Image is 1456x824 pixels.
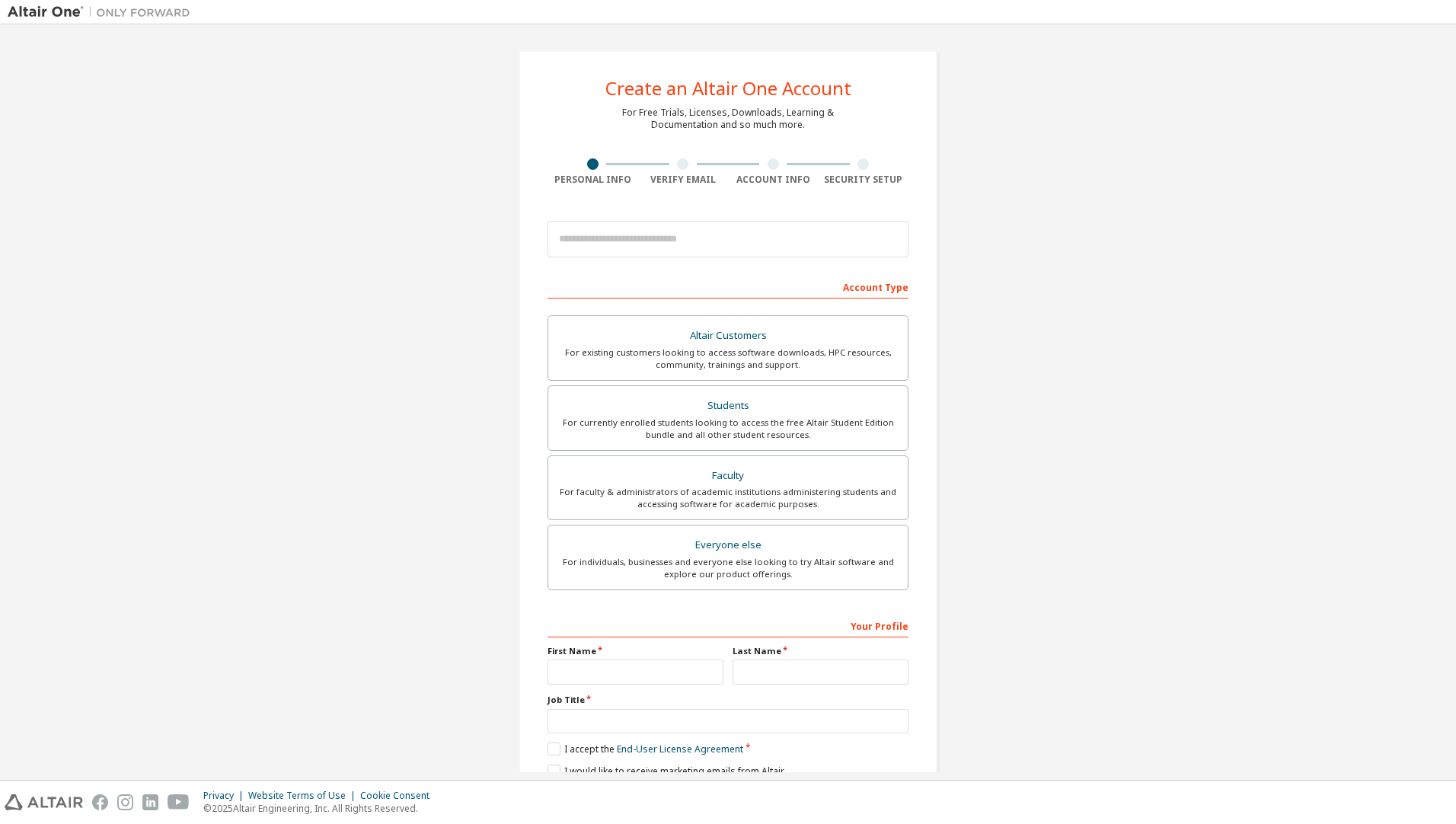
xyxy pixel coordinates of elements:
[117,794,133,810] img: instagram.svg
[605,79,851,97] div: Create an Altair One Account
[203,790,248,802] div: Privacy
[92,794,108,810] img: facebook.svg
[548,765,784,778] label: I would like to receive marketing emails from Altair
[203,802,439,815] p: © 2025 Altair Engineering, Inc. All Rights Reserved.
[168,794,190,810] img: youtube.svg
[548,743,743,755] label: I accept the
[617,743,743,755] a: End-User License Agreement
[733,645,908,657] label: Last Name
[557,486,899,510] div: For faculty & administrators of academic institutions administering students and accessing softwa...
[548,274,908,299] div: Account Type
[557,347,899,371] div: For existing customers looking to access software downloads, HPC resources, community, trainings ...
[557,417,899,441] div: For currently enrolled students looking to access the free Altair Student Edition bundle and all ...
[557,465,899,487] div: Faculty
[548,174,638,186] div: Personal Info
[548,694,908,706] label: Job Title
[248,790,360,802] div: Website Terms of Use
[728,174,819,186] div: Account Info
[548,645,723,657] label: First Name
[548,613,908,637] div: Your Profile
[819,174,909,186] div: Security Setup
[142,794,158,810] img: linkedin.svg
[557,535,899,556] div: Everyone else
[360,790,439,802] div: Cookie Consent
[557,556,899,580] div: For individuals, businesses and everyone else looking to try Altair software and explore our prod...
[638,174,729,186] div: Verify Email
[557,325,899,347] div: Altair Customers
[622,107,834,131] div: For Free Trials, Licenses, Downloads, Learning & Documentation and so much more.
[5,794,83,810] img: altair_logo.svg
[8,5,198,20] img: Altair One
[557,395,899,417] div: Students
